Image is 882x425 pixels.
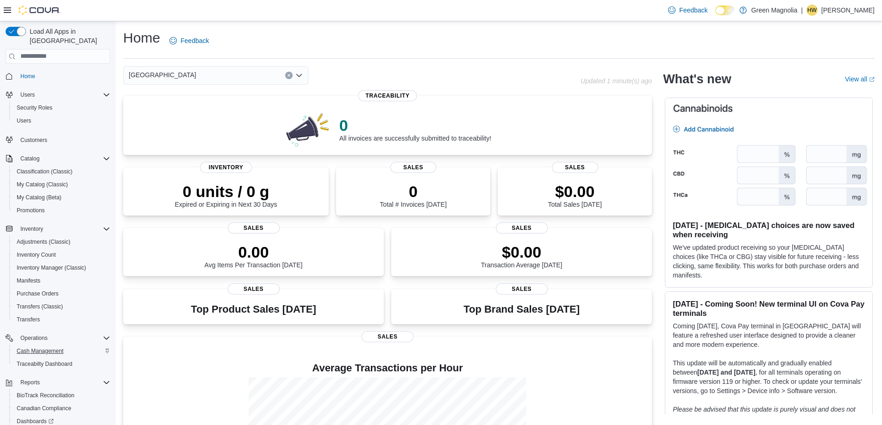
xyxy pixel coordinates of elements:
[697,369,755,376] strong: [DATE] and [DATE]
[548,182,601,208] div: Total Sales [DATE]
[17,207,45,214] span: Promotions
[17,194,62,201] span: My Catalog (Beta)
[845,75,875,83] a: View allExternal link
[13,166,110,177] span: Classification (Classic)
[481,243,563,261] p: $0.00
[17,134,110,145] span: Customers
[17,223,110,234] span: Inventory
[13,192,110,203] span: My Catalog (Beta)
[9,248,114,261] button: Inventory Count
[228,222,280,234] span: Sales
[17,347,63,355] span: Cash Management
[175,182,277,208] div: Expired or Expiring in Next 30 Days
[13,179,110,190] span: My Catalog (Classic)
[807,5,818,16] div: Heather Wheeler
[17,392,75,399] span: BioTrack Reconciliation
[13,205,110,216] span: Promotions
[13,358,110,370] span: Traceabilty Dashboard
[191,304,316,315] h3: Top Product Sales [DATE]
[496,283,548,295] span: Sales
[9,261,114,274] button: Inventory Manager (Classic)
[205,243,303,269] div: Avg Items Per Transaction [DATE]
[380,182,446,201] p: 0
[673,243,865,280] p: We've updated product receiving so your [MEDICAL_DATA] choices (like THCa or CBG) stay visible fo...
[13,288,110,299] span: Purchase Orders
[9,165,114,178] button: Classification (Classic)
[17,89,110,100] span: Users
[13,314,110,325] span: Transfers
[751,5,798,16] p: Green Magnolia
[13,403,110,414] span: Canadian Compliance
[13,262,110,273] span: Inventory Manager (Classic)
[13,236,110,247] span: Adjustments (Classic)
[17,181,68,188] span: My Catalog (Classic)
[13,301,67,312] a: Transfers (Classic)
[9,300,114,313] button: Transfers (Classic)
[13,249,60,260] a: Inventory Count
[285,72,293,79] button: Clear input
[20,155,39,162] span: Catalog
[715,15,716,16] span: Dark Mode
[13,403,75,414] a: Canadian Compliance
[17,251,56,259] span: Inventory Count
[17,277,40,284] span: Manifests
[673,406,856,422] em: Please be advised that this update is purely visual and does not impact payment functionality.
[228,283,280,295] span: Sales
[20,334,48,342] span: Operations
[2,152,114,165] button: Catalog
[13,102,56,113] a: Security Roles
[9,114,114,127] button: Users
[9,345,114,357] button: Cash Management
[17,303,63,310] span: Transfers (Classic)
[13,275,44,286] a: Manifests
[17,238,70,246] span: Adjustments (Classic)
[9,191,114,204] button: My Catalog (Beta)
[13,314,44,325] a: Transfers
[821,5,875,16] p: [PERSON_NAME]
[673,358,865,395] p: This update will be automatically and gradually enabled between , for all terminals operating on ...
[20,379,40,386] span: Reports
[295,72,303,79] button: Open list of options
[801,5,803,16] p: |
[13,192,65,203] a: My Catalog (Beta)
[9,235,114,248] button: Adjustments (Classic)
[17,70,110,82] span: Home
[807,5,817,16] span: HW
[13,345,110,357] span: Cash Management
[17,264,86,271] span: Inventory Manager (Classic)
[673,321,865,349] p: Coming [DATE], Cova Pay terminal in [GEOGRAPHIC_DATA] will feature a refreshed user interface des...
[17,360,72,368] span: Traceabilty Dashboard
[13,288,63,299] a: Purchase Orders
[358,90,417,101] span: Traceability
[2,376,114,389] button: Reports
[17,333,110,344] span: Operations
[481,243,563,269] div: Transaction Average [DATE]
[2,332,114,345] button: Operations
[13,115,35,126] a: Users
[13,236,74,247] a: Adjustments (Classic)
[20,91,35,99] span: Users
[362,331,413,342] span: Sales
[20,136,47,144] span: Customers
[17,89,38,100] button: Users
[496,222,548,234] span: Sales
[339,116,491,135] p: 0
[17,377,44,388] button: Reports
[581,77,652,85] p: Updated 1 minute(s) ago
[552,162,598,173] span: Sales
[17,223,47,234] button: Inventory
[13,262,90,273] a: Inventory Manager (Classic)
[17,316,40,323] span: Transfers
[20,73,35,80] span: Home
[205,243,303,261] p: 0.00
[390,162,437,173] span: Sales
[17,333,51,344] button: Operations
[663,72,731,86] h2: What's new
[13,102,110,113] span: Security Roles
[715,6,735,15] input: Dark Mode
[673,299,865,318] h3: [DATE] - Coming Soon! New terminal UI on Cova Pay terminals
[463,304,580,315] h3: Top Brand Sales [DATE]
[17,153,43,164] button: Catalog
[17,135,51,146] a: Customers
[17,153,110,164] span: Catalog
